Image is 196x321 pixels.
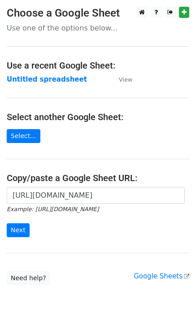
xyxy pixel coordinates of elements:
[7,271,50,285] a: Need help?
[7,7,189,20] h3: Choose a Google Sheet
[7,75,87,83] a: Untitled spreadsheet
[151,278,196,321] iframe: Chat Widget
[7,129,40,143] a: Select...
[7,206,99,213] small: Example: [URL][DOMAIN_NAME]
[7,173,189,183] h4: Copy/paste a Google Sheet URL:
[7,112,189,122] h4: Select another Google Sheet:
[134,272,189,280] a: Google Sheets
[7,223,30,237] input: Next
[7,60,189,71] h4: Use a recent Google Sheet:
[119,76,132,83] small: View
[7,23,189,33] p: Use one of the options below...
[110,75,132,83] a: View
[7,187,185,204] input: Paste your Google Sheet URL here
